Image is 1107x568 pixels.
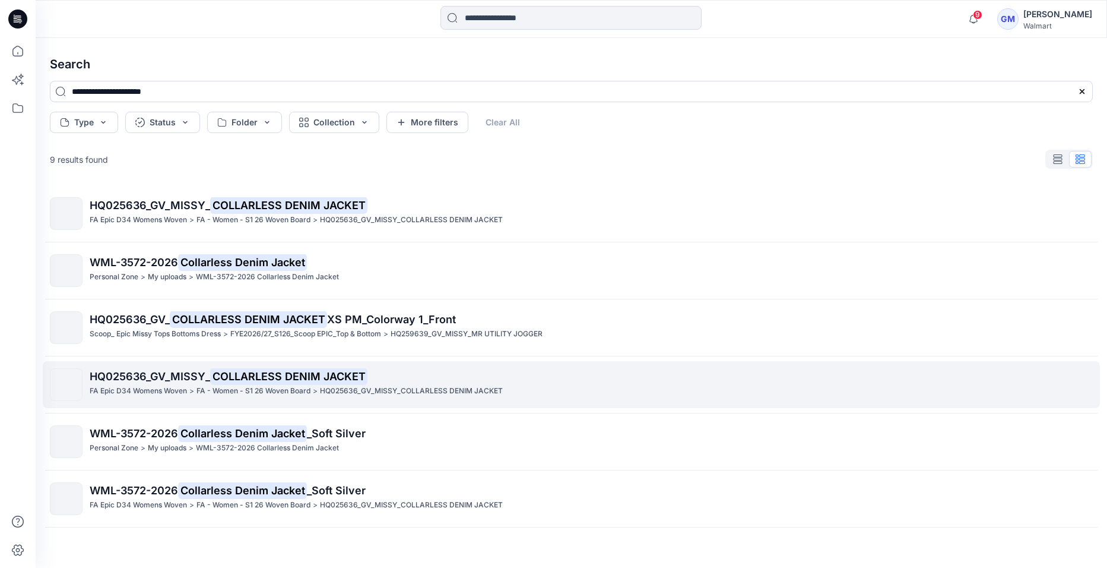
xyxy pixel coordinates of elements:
[90,199,210,212] span: HQ025636_GV_MISSY_
[189,271,194,283] p: >
[43,475,1100,522] a: WML-3572-2026Collarless Denim Jacket_Soft SilverFA Epic D34 Womens Woven>FA - Women - S1 26 Woven...
[320,214,503,226] p: HQ025636_GV_MISSY_COLLARLESS DENIM JACKET
[141,271,145,283] p: >
[141,442,145,455] p: >
[90,370,210,383] span: HQ025636_GV_MISSY_
[189,214,194,226] p: >
[210,368,367,384] mark: COLLARLESS DENIM JACKET
[1023,21,1092,30] div: Walmart
[40,48,1102,81] h4: Search
[289,112,379,133] button: Collection
[90,313,170,326] span: HQ025636_GV_
[386,112,468,133] button: More filters
[223,328,228,340] p: >
[320,385,503,397] p: HQ025636_GV_MISSY_COLLARLESS DENIM JACKET
[43,304,1100,351] a: HQ025636_GV_COLLARLESS DENIM JACKETXS PM_Colorway 1_FrontScoop_ Epic Missy Tops Bottoms Dress>FYE...
[189,499,194,512] p: >
[170,311,327,327] mark: COLLARLESS DENIM JACKET
[90,328,221,340] p: Scoop_ Epic Missy Tops Bottoms Dress
[43,190,1100,237] a: HQ025636_GV_MISSY_COLLARLESS DENIM JACKETFA Epic D34 Womens Woven>FA - Women - S1 26 Woven Board>...
[189,442,194,455] p: >
[196,271,339,283] p: WML-3572-2026 Collarless Denim Jacket
[43,361,1100,408] a: HQ025636_GV_MISSY_COLLARLESS DENIM JACKETFA Epic D34 Womens Woven>FA - Women - S1 26 Woven Board>...
[148,271,186,283] p: My uploads
[125,112,200,133] button: Status
[313,214,318,226] p: >
[391,328,543,340] p: HQ259639_GV_MISSY_MR UTILITY JOGGER
[90,442,138,455] p: Personal Zone
[307,427,366,440] span: _Soft Silver
[1023,7,1092,21] div: [PERSON_NAME]
[307,484,366,497] span: _Soft Silver
[189,385,194,397] p: >
[383,328,388,340] p: >
[230,328,381,340] p: FYE2026/27_S126_Scoop EPIC_Top & Bottom
[90,484,178,497] span: WML-3572-2026
[973,10,982,20] span: 9
[313,499,318,512] p: >
[90,256,178,269] span: WML-3572-2026
[90,499,187,512] p: FA Epic D34 Womens Woven
[90,385,187,397] p: FA Epic D34 Womens Woven
[90,214,187,226] p: FA Epic D34 Womens Woven
[90,271,138,283] p: Personal Zone
[327,313,456,326] span: XS PM_Colorway 1_Front
[320,499,503,512] p: HQ025636_GV_MISSY_COLLARLESS DENIM JACKET
[50,153,108,166] p: 9 results found
[178,254,307,270] mark: Collarless Denim Jacket
[196,442,339,455] p: WML-3572-2026 Collarless Denim Jacket
[178,425,307,441] mark: Collarless Denim Jacket
[997,8,1019,30] div: GM
[50,112,118,133] button: Type
[313,385,318,397] p: >
[196,214,310,226] p: FA - Women - S1 26 Woven Board
[196,499,310,512] p: FA - Women - S1 26 Woven Board
[148,442,186,455] p: My uploads
[210,197,367,213] mark: COLLARLESS DENIM JACKET
[178,482,307,498] mark: Collarless Denim Jacket
[43,247,1100,294] a: WML-3572-2026Collarless Denim JacketPersonal Zone>My uploads>WML-3572-2026 Collarless Denim Jacket
[207,112,282,133] button: Folder
[196,385,310,397] p: FA - Women - S1 26 Woven Board
[90,427,178,440] span: WML-3572-2026
[43,418,1100,465] a: WML-3572-2026Collarless Denim Jacket_Soft SilverPersonal Zone>My uploads>WML-3572-2026 Collarless...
